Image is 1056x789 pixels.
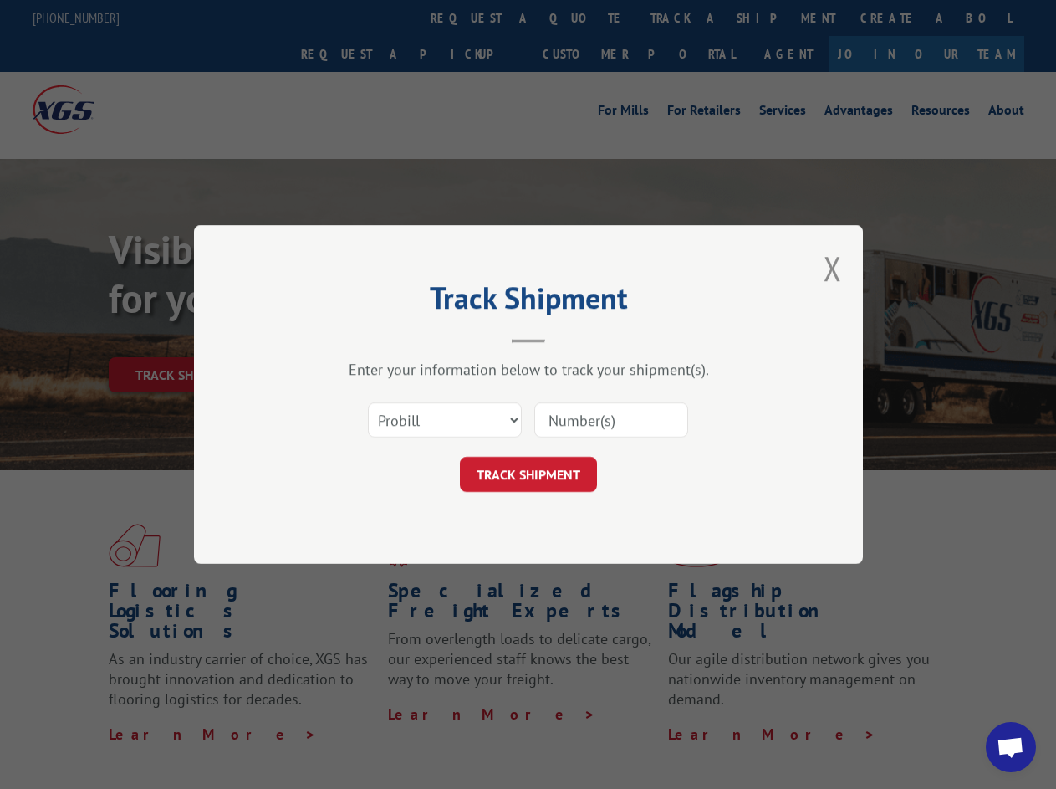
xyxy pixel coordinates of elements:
div: Enter your information below to track your shipment(s). [278,360,779,379]
div: Open chat [986,722,1036,772]
input: Number(s) [534,402,688,438]
button: TRACK SHIPMENT [460,457,597,492]
h2: Track Shipment [278,286,779,318]
button: Close modal [824,246,842,290]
